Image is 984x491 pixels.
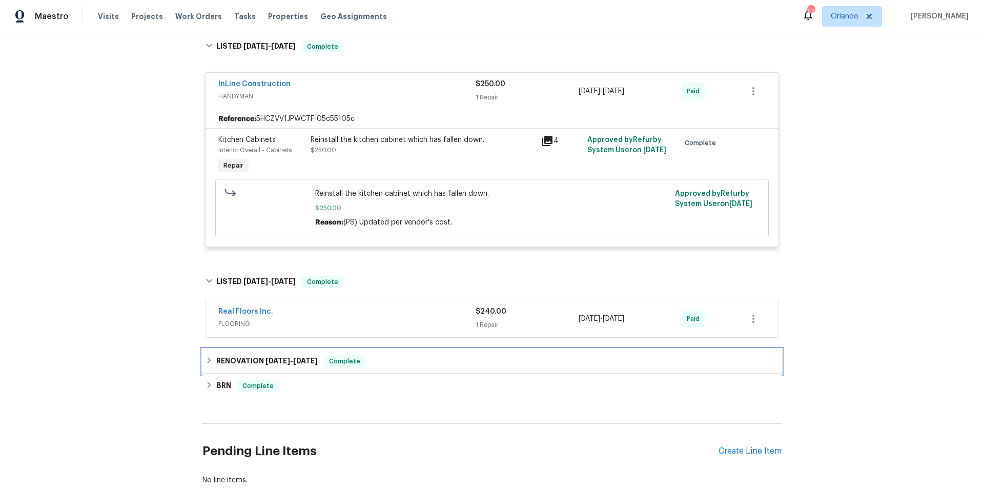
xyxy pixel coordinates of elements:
span: HANDYMAN [218,91,476,101]
a: Real Floors Inc. [218,308,273,315]
span: Repair [219,160,248,171]
div: BRN Complete [202,374,782,398]
div: 42 [807,6,814,16]
span: Complete [303,42,342,52]
span: Orlando [831,11,858,22]
h6: LISTED [216,276,296,288]
span: - [243,278,296,285]
span: $250.00 [315,203,669,213]
span: [DATE] [603,315,624,322]
span: - [243,43,296,50]
span: Reason: [315,219,343,226]
span: (PS) Updated per vendor's cost. [343,219,452,226]
h2: Pending Line Items [202,427,719,475]
div: Reinstall the kitchen cabinet which has fallen down. [311,135,535,145]
span: Geo Assignments [320,11,387,22]
span: [DATE] [243,43,268,50]
b: Reference: [218,114,256,124]
span: Projects [131,11,163,22]
span: FLOORING [218,319,476,329]
div: LISTED [DATE]-[DATE]Complete [202,30,782,63]
span: Properties [268,11,308,22]
span: Interior Overall - Cabinets [218,147,292,153]
span: [DATE] [729,200,752,208]
a: InLine Construction [218,80,291,88]
span: - [579,314,624,324]
span: Tasks [234,13,256,20]
span: [PERSON_NAME] [907,11,969,22]
div: 1 Repair [476,92,579,103]
span: $250.00 [476,80,505,88]
span: $250.00 [311,147,336,153]
span: [DATE] [293,357,318,364]
span: Visits [98,11,119,22]
span: [DATE] [579,315,600,322]
span: [DATE] [643,147,666,154]
span: Work Orders [175,11,222,22]
span: [DATE] [271,278,296,285]
span: Approved by Refurby System User on [587,136,666,154]
span: [DATE] [243,278,268,285]
span: $240.00 [476,308,506,315]
span: Paid [687,86,704,96]
span: Approved by Refurby System User on [675,190,752,208]
span: Paid [687,314,704,324]
span: [DATE] [265,357,290,364]
span: Complete [238,381,278,391]
span: [DATE] [603,88,624,95]
div: RENOVATION [DATE]-[DATE]Complete [202,349,782,374]
span: [DATE] [271,43,296,50]
span: Kitchen Cabinets [218,136,276,144]
h6: LISTED [216,40,296,53]
h6: RENOVATION [216,355,318,367]
span: [DATE] [579,88,600,95]
div: Create Line Item [719,446,782,456]
div: 1 Repair [476,320,579,330]
span: Reinstall the kitchen cabinet which has fallen down. [315,189,669,199]
span: Complete [303,277,342,287]
span: - [579,86,624,96]
h6: BRN [216,380,231,392]
div: LISTED [DATE]-[DATE]Complete [202,265,782,298]
span: Complete [325,356,364,366]
div: 4 [541,135,581,147]
span: Maestro [35,11,69,22]
span: Complete [685,138,720,148]
span: - [265,357,318,364]
div: No line items. [202,475,782,485]
div: 5HCZVV1JPWCTF-05c55105c [206,110,778,128]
